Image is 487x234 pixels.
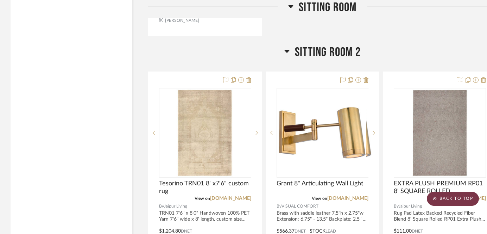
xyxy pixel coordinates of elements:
span: By [277,203,282,210]
div: 0 [159,88,251,177]
a: [DOMAIN_NAME] [327,196,368,201]
img: EXTRA PLUSH PREMIUM RP01 8' SQUARE ROLLED [396,89,484,177]
span: View on [312,196,327,201]
span: By [394,203,399,210]
span: Sitting Room 2 [295,45,361,60]
span: Jaipur Living [399,203,422,210]
a: [DOMAIN_NAME] [210,196,251,201]
img: Tesorino TRN01 8' x7'6" custom rug [161,89,249,177]
img: Grant 8" Articulating Wall Light [278,89,366,177]
span: VISUAL COMFORT [282,203,318,210]
span: Tesorino TRN01 8' x7'6" custom rug [159,180,251,195]
scroll-to-top-button: BACK TO TOP [427,192,479,206]
span: EXTRA PLUSH PREMIUM RP01 8' SQUARE ROLLED [394,180,486,195]
span: View on [195,196,210,201]
span: By [159,203,164,210]
span: Jaipur Living [164,203,187,210]
span: Grant 8" Articulating Wall Light [277,180,363,187]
